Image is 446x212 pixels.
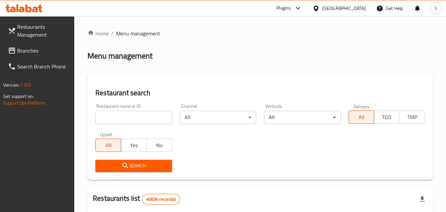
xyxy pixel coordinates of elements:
span: All [98,141,119,150]
span: 40656 record(s) [142,196,180,202]
nav: breadcrumb [87,29,433,37]
span: All [352,112,372,122]
span: Branches [17,47,69,55]
span: Search [101,162,166,170]
button: No [146,139,172,152]
span: Get support on: [3,92,34,101]
span: Search Branch Phone [17,63,69,70]
div: [GEOGRAPHIC_DATA] [322,5,366,12]
span: Yes [124,141,144,150]
span: Version: [3,81,19,89]
button: Search [95,160,172,172]
div: Plugins [276,4,291,12]
span: Menu management [116,29,160,37]
span: h [435,5,437,12]
h2: Restaurants list [93,193,180,204]
div: Total records count [142,194,180,204]
a: Support.OpsPlatform [3,99,45,107]
h2: Restaurant search [95,88,425,98]
button: All [95,139,121,152]
a: Search Branch Phone [3,59,75,74]
button: TMP [399,110,425,124]
span: Restaurants Management [17,23,69,39]
span: 1.0.0 [20,81,31,89]
div: All [180,111,256,124]
a: Branches [3,43,75,59]
button: Yes [121,139,147,152]
button: All [349,110,374,124]
span: TMP [402,112,422,122]
li: / [111,29,114,37]
label: Upsell [100,132,112,137]
label: Delivery [353,104,370,108]
div: All [264,111,340,124]
span: No [149,141,169,150]
a: Home [87,29,109,37]
button: TGO [374,110,399,124]
span: TGO [377,112,397,122]
h2: Menu management [87,51,153,61]
input: Search for restaurant name or ID.. [95,111,172,124]
div: Export file [414,191,430,207]
a: Restaurants Management [3,19,75,43]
